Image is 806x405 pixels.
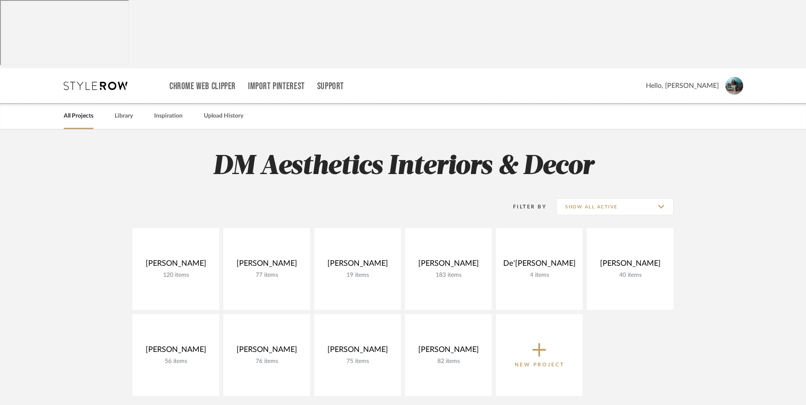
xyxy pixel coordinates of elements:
[230,358,303,365] div: 76 items
[646,81,719,91] span: Hello, [PERSON_NAME]
[321,345,394,358] div: [PERSON_NAME]
[412,345,485,358] div: [PERSON_NAME]
[248,83,305,90] a: Import Pinterest
[204,110,243,122] a: Upload History
[412,358,485,365] div: 82 items
[115,110,133,122] a: Library
[317,83,344,90] a: Support
[594,272,667,279] div: 40 items
[169,83,236,90] a: Chrome Web Clipper
[496,314,583,396] button: New Project
[230,259,303,272] div: [PERSON_NAME]
[594,259,667,272] div: [PERSON_NAME]
[412,272,485,279] div: 183 items
[502,202,547,211] div: Filter By
[503,259,576,272] div: De'[PERSON_NAME]
[139,259,212,272] div: [PERSON_NAME]
[515,360,564,369] p: New Project
[503,272,576,279] div: 4 items
[64,110,93,122] a: All Projects
[154,110,183,122] a: Inspiration
[139,345,212,358] div: [PERSON_NAME]
[412,259,485,272] div: [PERSON_NAME]
[139,358,212,365] div: 56 items
[321,358,394,365] div: 75 items
[230,272,303,279] div: 77 items
[321,259,394,272] div: [PERSON_NAME]
[139,272,212,279] div: 120 items
[725,77,743,95] img: avatar
[321,272,394,279] div: 19 items
[97,151,709,183] h2: DM Aesthetics Interiors & Decor
[230,345,303,358] div: [PERSON_NAME]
